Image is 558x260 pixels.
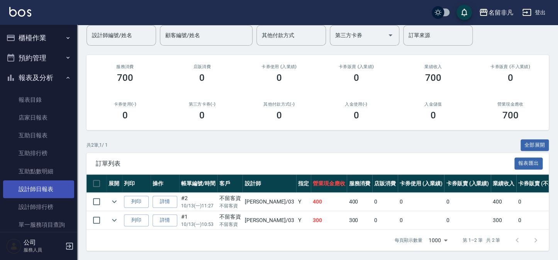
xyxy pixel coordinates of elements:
h3: 700 [425,72,441,83]
p: 服務人員 [24,246,63,253]
h3: 0 [199,110,205,121]
button: 預約管理 [3,48,74,68]
td: [PERSON_NAME] /03 [243,193,296,211]
a: 詳情 [153,214,177,226]
h2: 其他付款方式(-) [250,102,309,107]
td: 0 [398,211,444,229]
h3: 0 [122,110,128,121]
a: 詳情 [153,196,177,208]
td: Y [296,211,311,229]
th: 卡券販賣 (入業績) [444,174,491,193]
h2: 卡券販賣 (入業績) [327,64,386,69]
button: expand row [109,214,120,226]
h3: 700 [117,72,133,83]
th: 設計師 [243,174,296,193]
td: 0 [372,211,398,229]
td: 0 [372,193,398,211]
button: 報表匯出 [514,157,543,169]
h3: 0 [431,110,436,121]
th: 客戶 [217,174,243,193]
button: 櫃檯作業 [3,28,74,48]
div: 1000 [426,230,450,251]
p: 每頁顯示數量 [395,237,422,244]
th: 業績收入 [491,174,516,193]
button: 全部展開 [521,139,549,151]
h2: 業績收入 [404,64,463,69]
h3: 0 [353,72,359,83]
button: 報表及分析 [3,68,74,88]
button: 列印 [124,214,149,226]
td: 0 [444,193,491,211]
button: 名留非凡 [476,5,516,21]
button: expand row [109,196,120,207]
h3: 0 [199,72,205,83]
a: 互助日報表 [3,127,74,144]
h3: 服務消費 [96,64,154,69]
td: [PERSON_NAME] /03 [243,211,296,229]
h2: 卡券使用(-) [96,102,154,107]
h2: 入金儲值 [404,102,463,107]
th: 帳單編號/時間 [179,174,217,193]
a: 單一服務項目查詢 [3,216,74,234]
p: 10/13 (一) 10:53 [181,221,215,228]
th: 卡券使用 (入業績) [398,174,444,193]
th: 營業現金應收 [311,174,347,193]
th: 展開 [107,174,122,193]
h3: 700 [502,110,518,121]
button: Open [384,29,397,41]
h3: 0 [276,72,282,83]
div: 名留非凡 [488,8,513,17]
td: #1 [179,211,217,229]
a: 店家日報表 [3,109,74,127]
a: 報表匯出 [514,159,543,167]
h2: 卡券使用 (入業績) [250,64,309,69]
td: 400 [311,193,347,211]
td: #2 [179,193,217,211]
button: 登出 [519,5,549,20]
button: save [456,5,472,20]
h2: 第三方卡券(-) [173,102,232,107]
p: 第 1–2 筆 共 2 筆 [463,237,500,244]
p: 共 2 筆, 1 / 1 [86,142,108,149]
td: 400 [347,193,372,211]
p: 不留客資 [219,202,241,209]
img: Person [6,238,22,254]
th: 列印 [122,174,151,193]
td: 300 [491,211,516,229]
td: 0 [444,211,491,229]
span: 訂單列表 [96,160,514,168]
a: 設計師日報表 [3,180,74,198]
h3: 0 [507,72,513,83]
td: 400 [491,193,516,211]
p: 不留客資 [219,221,241,228]
th: 指定 [296,174,311,193]
h3: 0 [353,110,359,121]
a: 互助點數明細 [3,162,74,180]
td: 300 [311,211,347,229]
button: 列印 [124,196,149,208]
th: 店販消費 [372,174,398,193]
td: 300 [347,211,372,229]
h5: 公司 [24,239,63,246]
h2: 入金使用(-) [327,102,386,107]
td: Y [296,193,311,211]
p: 10/13 (一) 11:27 [181,202,215,209]
a: 設計師排行榜 [3,198,74,216]
th: 服務消費 [347,174,372,193]
a: 報表目錄 [3,91,74,109]
div: 不留客資 [219,213,241,221]
h2: 店販消費 [173,64,232,69]
div: 不留客資 [219,194,241,202]
h3: 0 [276,110,282,121]
th: 操作 [151,174,179,193]
td: 0 [398,193,444,211]
h2: 卡券販賣 (不入業績) [481,64,540,69]
a: 互助排行榜 [3,144,74,162]
h2: 營業現金應收 [481,102,540,107]
img: Logo [9,7,31,17]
